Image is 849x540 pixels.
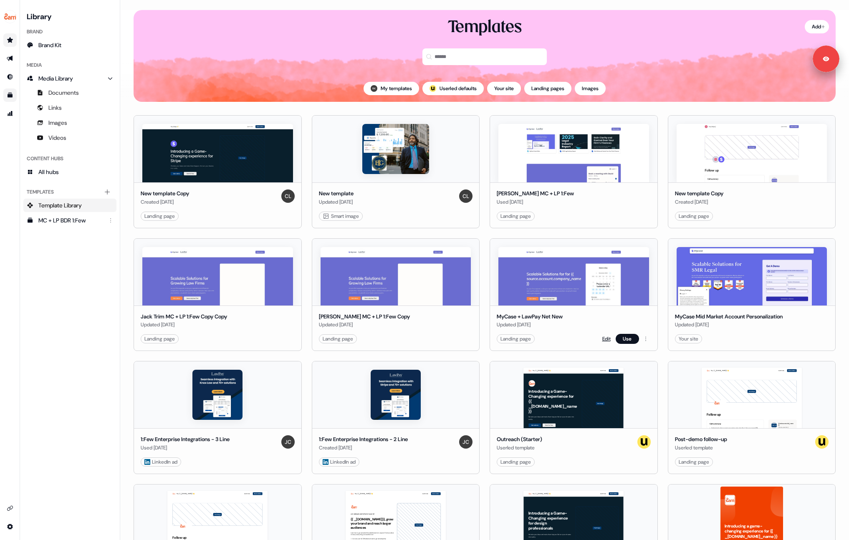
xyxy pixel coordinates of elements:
img: 1:Few Enterprise Integrations - 2 Line [371,370,421,420]
div: Used [DATE] [497,198,574,206]
div: Landing page [500,458,531,466]
div: LinkedIn ad [323,458,356,466]
div: LinkedIn ad [144,458,177,466]
div: Userled template [497,444,542,452]
div: New template [319,189,354,198]
span: All hubs [38,168,59,176]
a: Go to integrations [3,502,17,515]
button: userled logo;Userled defaults [422,82,484,95]
button: Hey {{ _[DOMAIN_NAME] }} 👋Learn moreBook a demoYour imageFollow upCall summary Understand what cu... [668,361,836,474]
button: MyCase Mid Market Account PersonalizationMyCase Mid Market Account PersonalizationUpdated [DATE]Y... [668,238,836,351]
div: Landing page [500,335,531,343]
button: Garrett Meier MC + LP 1:Few Copy[PERSON_NAME] MC + LP 1:Few CopyUpdated [DATE]Landing page [312,238,480,351]
a: Images [23,116,116,129]
img: Jason [459,435,473,449]
a: Brand Kit [23,38,116,52]
a: Media Library [23,72,116,85]
img: New template [362,124,429,174]
div: Updated [DATE] [319,320,410,329]
img: 1:Few Enterprise Integrations - 3 Line [192,370,243,420]
h3: Library [23,10,116,22]
div: 1:Few Enterprise Integrations - 3 Line [141,435,230,444]
div: MyCase + LawPay Net New [497,313,563,321]
a: Documents [23,86,116,99]
button: MyCase + LawPay Net NewMyCase + LawPay Net NewUpdated [DATE]Landing pageEditUse [490,238,658,351]
div: Landing page [144,335,175,343]
div: Content Hubs [23,152,116,165]
div: Post-demo follow-up [675,435,727,444]
button: 1:Few Enterprise Integrations - 2 Line1:Few Enterprise Integrations - 2 LineCreated [DATE]Jason L... [312,361,480,474]
button: David An MC + LP 1:Few[PERSON_NAME] MC + LP 1:FewUsed [DATE]Landing page [490,115,658,228]
button: New templateNew templateUpdated [DATE]Charlie Smart image [312,115,480,228]
div: Templates [448,17,522,38]
div: New template Copy [141,189,189,198]
img: Jason [281,435,295,449]
button: Images [575,82,606,95]
span: Links [48,103,62,112]
img: Garrett Meier MC + LP 1:Few Copy [321,247,471,305]
button: New template CopyNew template CopyCreated [DATE]CharlieLanding page [134,115,302,228]
a: Template Library [23,199,116,212]
div: Updated [DATE] [675,320,783,329]
span: Media Library [38,74,73,83]
div: Templates [23,185,116,199]
div: Brand [23,25,116,38]
a: Go to Inbound [3,70,17,83]
a: Go to outbound experience [3,52,17,65]
button: Landing pages [524,82,571,95]
div: MC + LP BDR 1:Few [38,216,103,225]
div: New template Copy [675,189,723,198]
img: Ruth [371,85,377,92]
a: Videos [23,131,116,144]
span: Brand Kit [38,41,61,49]
a: MC + LP BDR 1:Few [23,214,116,227]
div: Outreach (Starter) [497,435,542,444]
button: 1:Few Enterprise Integrations - 3 Line1:Few Enterprise Integrations - 3 LineUsed [DATE]Jason Link... [134,361,302,474]
div: Userled template [675,444,727,452]
div: Landing page [144,212,175,220]
div: Updated [DATE] [497,320,563,329]
img: MyCase Mid Market Account Personalization [677,247,827,305]
img: userled logo [815,435,829,449]
a: Go to integrations [3,520,17,533]
img: Charlie [459,189,473,203]
div: Created [DATE] [319,444,408,452]
button: Your site [487,82,521,95]
span: Videos [48,134,66,142]
div: Used [DATE] [141,444,230,452]
span: Documents [48,88,79,97]
a: Edit [602,335,611,343]
img: userled logo [430,85,436,92]
div: [PERSON_NAME] MC + LP 1:Few Copy [319,313,410,321]
button: My templates [364,82,419,95]
a: Go to attribution [3,107,17,120]
button: Jack Trim MC + LP 1:Few Copy CopyJack Trim MC + LP 1:Few Copy CopyUpdated [DATE]Landing page [134,238,302,351]
a: All hubs [23,165,116,179]
div: Jack Trim MC + LP 1:Few Copy Copy [141,313,227,321]
div: Landing page [679,458,709,466]
div: Landing page [323,335,353,343]
a: Go to templates [3,88,17,102]
div: Landing page [500,212,531,220]
img: New template Copy [677,124,827,182]
img: New template Copy [142,124,293,182]
div: ; [430,85,436,92]
div: [PERSON_NAME] MC + LP 1:Few [497,189,574,198]
a: Go to prospects [3,33,17,47]
img: userled logo [637,435,651,449]
img: MyCase + LawPay Net New [498,247,649,305]
div: Media [23,58,116,72]
div: Updated [DATE] [319,198,354,206]
img: Jack Trim MC + LP 1:Few Copy Copy [142,247,293,305]
div: Landing page [679,212,709,220]
img: Charlie [281,189,295,203]
div: Created [DATE] [675,198,723,206]
div: Smart image [323,212,359,220]
a: Links [23,101,116,114]
div: Updated [DATE] [141,320,227,329]
img: David An MC + LP 1:Few [498,124,649,182]
button: Add [805,20,829,33]
span: Images [48,119,67,127]
button: Hey {{ _[DOMAIN_NAME] }} 👋Learn moreBook a demoIntroducing a Game-Changing experience for {{ _[DO... [490,361,658,474]
div: 1:Few Enterprise Integrations - 2 Line [319,435,408,444]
